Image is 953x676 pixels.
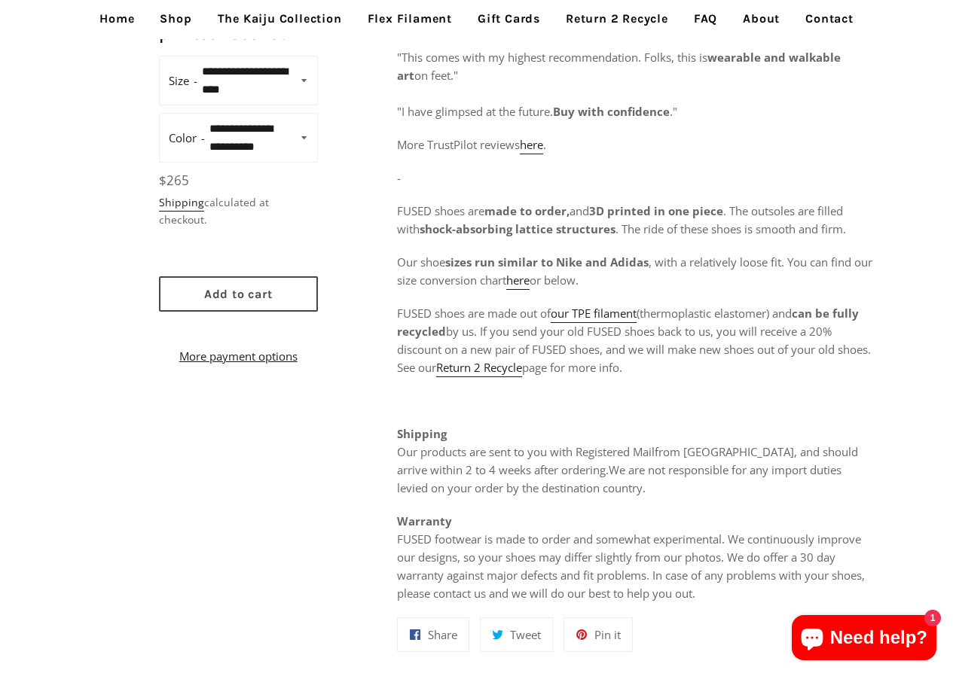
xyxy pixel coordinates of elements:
inbox-online-store-chat: Shopify online store chat [787,615,941,664]
span: More TrustPilot reviews [397,137,520,152]
span: . [543,137,546,152]
p: Our products are sent to you with Registered Mail , and should arrive within 2 to 4 weeks after o... [397,425,874,497]
span: Share [428,627,457,642]
button: Add to cart [159,276,318,312]
a: our TPE filament [551,306,637,323]
p: FUSED footwear is made to order and somewhat experimental. We continuously improve our designs, s... [397,512,874,602]
strong: sizes run similar to Nike and Adidas [445,254,649,269]
span: FUSED shoes are made out of (thermoplastic elastomer) and by us. If you send your old FUSED shoes... [397,306,871,377]
span: - [397,170,401,185]
span: "This comes with my highest recommendation. Folks, this is [397,50,707,65]
span: Add to cart [204,287,273,301]
strong: can be fully recycled [397,306,859,339]
span: "I have glimpsed at the future. [397,104,553,119]
a: Return 2 Recycle [436,360,522,377]
strong: Shipping [397,426,447,441]
a: here [506,273,530,290]
p: FUSED shoes are and . The outsoles are filled with . The ride of these shoes is smooth and firm. [397,202,874,238]
span: $265 [159,172,189,189]
span: Pin it [594,627,621,642]
span: We are not responsible for any import duties levied on your order by the destination country. [397,462,842,495]
span: from [GEOGRAPHIC_DATA] [655,444,794,459]
span: here [520,137,543,152]
label: Color [169,127,205,148]
span: on feet." [414,68,458,83]
div: calculated at checkout. [159,194,318,228]
a: Shipping [159,195,204,212]
b: Buy with confidence [553,104,670,119]
strong: 3D printed in one piece [589,203,723,218]
span: Our shoe , with a relatively loose fit. You can find our size conversion chart or below. [397,254,872,290]
strong: made to order, [484,203,570,218]
strong: shock-absorbing lattice structures [420,221,615,236]
b: wearable and walkable art [397,50,841,83]
a: More payment options [159,347,318,365]
strong: Warranty [397,513,452,528]
span: ." [670,104,677,119]
a: here [520,137,543,154]
label: Size [169,70,197,91]
span: Tweet [510,627,541,642]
